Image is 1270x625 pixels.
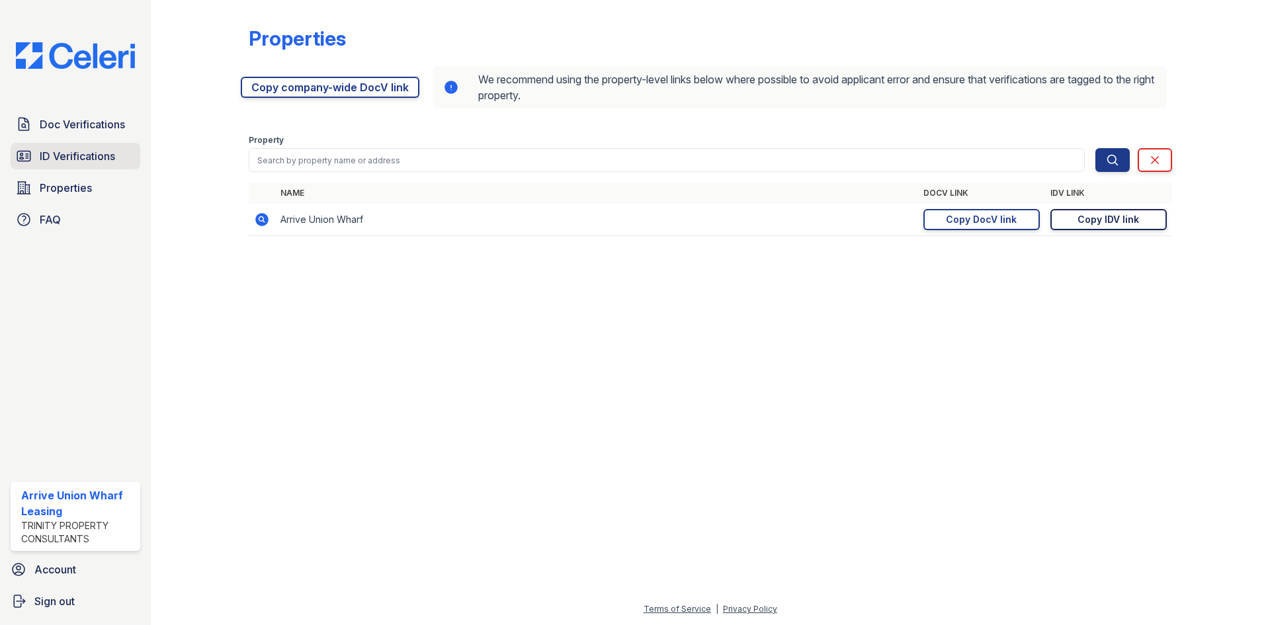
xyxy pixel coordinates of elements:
a: FAQ [11,206,140,233]
div: Copy DocV link [946,213,1017,226]
span: Doc Verifications [40,116,125,132]
a: Doc Verifications [11,111,140,138]
div: Trinity Property Consultants [21,519,135,546]
span: Account [34,562,76,577]
a: Terms of Service [644,604,711,614]
th: Name [275,183,918,204]
span: Properties [40,180,92,196]
a: Properties [11,175,140,201]
a: Copy IDV link [1050,209,1167,230]
a: Copy company-wide DocV link [241,77,419,98]
span: ID Verifications [40,148,115,164]
div: We recommend using the property-level links below where possible to avoid applicant error and ens... [433,66,1167,108]
a: Privacy Policy [723,604,777,614]
div: Properties [249,26,346,50]
a: Sign out [5,588,146,614]
input: Search by property name or address [249,148,1085,172]
span: Sign out [34,593,75,609]
div: Arrive Union Wharf Leasing [21,487,135,519]
img: CE_Logo_Blue-a8612792a0a2168367f1c8372b55b34899dd931a85d93a1a3d3e32e68fde9ad4.png [5,42,146,69]
label: Property [249,135,284,146]
a: Copy DocV link [923,209,1040,230]
a: ID Verifications [11,143,140,169]
a: Account [5,556,146,583]
div: | [716,604,718,614]
th: DocV Link [918,183,1045,204]
div: Copy IDV link [1078,213,1139,226]
span: FAQ [40,212,61,228]
td: Arrive Union Wharf [275,204,918,236]
th: IDV Link [1045,183,1172,204]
